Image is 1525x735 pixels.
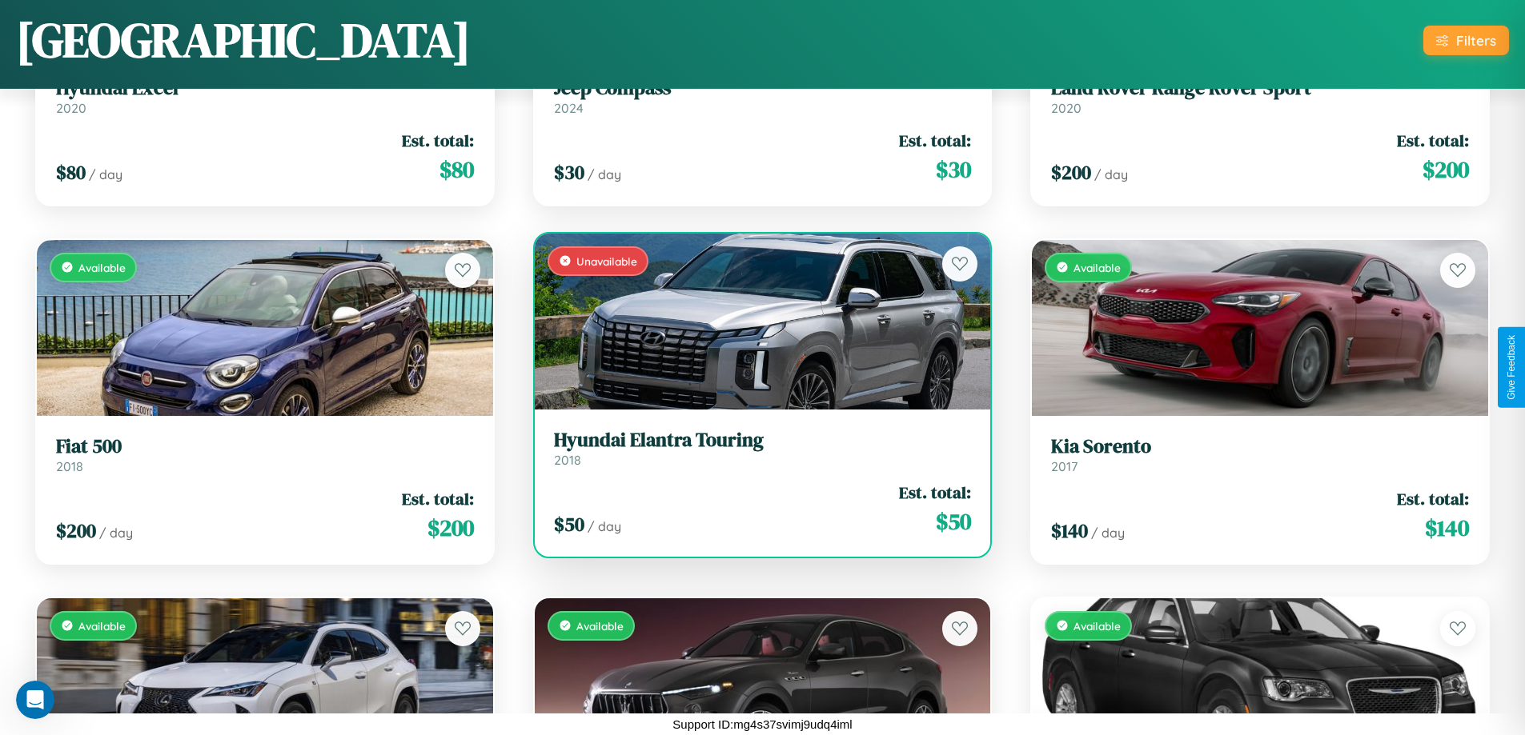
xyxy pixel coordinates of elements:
[1074,619,1121,633] span: Available
[672,713,852,735] p: Support ID: mg4s37svimj9udq4iml
[1094,166,1128,182] span: / day
[1051,435,1469,458] h3: Kia Sorento
[936,505,971,537] span: $ 50
[56,159,86,186] span: $ 80
[78,619,126,633] span: Available
[99,525,133,541] span: / day
[89,166,122,182] span: / day
[554,100,584,116] span: 2024
[1456,32,1496,49] div: Filters
[56,100,86,116] span: 2020
[554,511,584,537] span: $ 50
[554,77,972,116] a: Jeep Compass2024
[439,154,474,186] span: $ 80
[1051,517,1088,544] span: $ 140
[1423,26,1509,55] button: Filters
[16,681,54,719] iframe: Intercom live chat
[56,77,474,116] a: Hyundai Excel2020
[1423,154,1469,186] span: $ 200
[402,487,474,510] span: Est. total:
[554,77,972,100] h3: Jeep Compass
[56,77,474,100] h3: Hyundai Excel
[1091,525,1125,541] span: / day
[554,429,972,452] h3: Hyundai Elantra Touring
[16,7,471,73] h1: [GEOGRAPHIC_DATA]
[1425,512,1469,544] span: $ 140
[1051,159,1091,186] span: $ 200
[78,261,126,274] span: Available
[1051,77,1469,116] a: Land Rover Range Rover Sport2020
[1051,458,1078,474] span: 2017
[576,619,624,633] span: Available
[1074,261,1121,274] span: Available
[936,154,971,186] span: $ 30
[1051,435,1469,474] a: Kia Sorento2017
[899,481,971,504] span: Est. total:
[56,435,474,458] h3: Fiat 500
[576,254,637,268] span: Unavailable
[427,512,474,544] span: $ 200
[1506,335,1517,400] div: Give Feedback
[402,129,474,152] span: Est. total:
[899,129,971,152] span: Est. total:
[56,517,96,544] span: $ 200
[554,452,581,468] span: 2018
[1051,77,1469,100] h3: Land Rover Range Rover Sport
[56,435,474,474] a: Fiat 5002018
[1051,100,1082,116] span: 2020
[554,429,972,468] a: Hyundai Elantra Touring2018
[56,458,83,474] span: 2018
[588,166,621,182] span: / day
[1397,129,1469,152] span: Est. total:
[588,518,621,534] span: / day
[1397,487,1469,510] span: Est. total:
[554,159,584,186] span: $ 30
